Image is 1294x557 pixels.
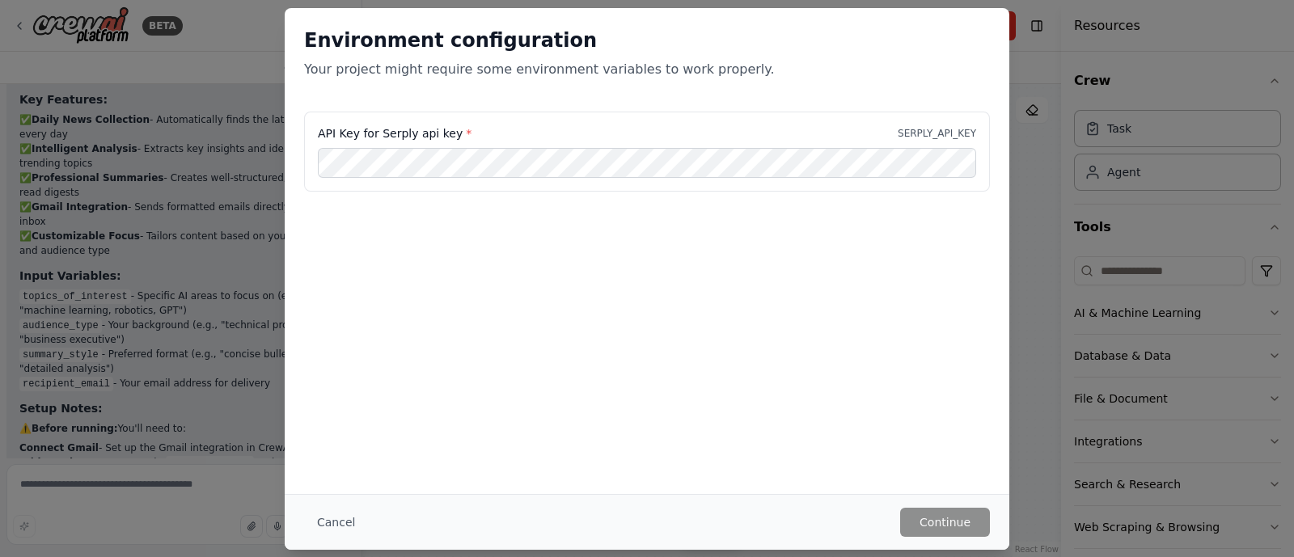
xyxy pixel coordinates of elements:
[304,508,368,537] button: Cancel
[318,125,472,141] label: API Key for Serply api key
[900,508,990,537] button: Continue
[304,60,990,79] p: Your project might require some environment variables to work properly.
[304,27,990,53] h2: Environment configuration
[898,127,976,140] p: SERPLY_API_KEY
